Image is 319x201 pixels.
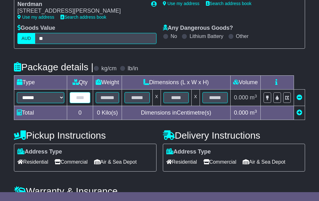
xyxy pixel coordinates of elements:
td: Type [14,76,67,90]
label: Address Type [17,148,62,155]
h4: Pickup Instructions [14,130,156,141]
td: Total [14,106,67,120]
td: Kilo(s) [93,106,122,120]
span: 0.000 [234,110,248,116]
sup: 3 [255,94,257,98]
label: kg/cm [101,65,117,72]
td: Dimensions in Centimetre(s) [122,106,230,120]
span: 0.000 [234,94,248,101]
td: Qty [67,76,93,90]
label: No [171,33,177,39]
td: x [152,90,161,106]
td: Weight [93,76,122,90]
label: Goods Value [17,25,55,32]
label: Lithium Battery [189,33,223,39]
label: lb/in [128,65,138,72]
a: Search address book [206,1,252,6]
td: Volume [230,76,260,90]
span: Residential [17,157,48,167]
span: Commercial [54,157,87,167]
td: Dimensions (L x W x H) [122,76,230,90]
a: Use my address [17,15,54,20]
h4: Package details | [14,62,93,72]
td: x [191,90,200,106]
span: Air & Sea Depot [94,157,137,167]
td: 0 [67,106,93,120]
div: [STREET_ADDRESS][PERSON_NAME] [17,8,144,15]
div: Nerdman [17,1,144,8]
span: Air & Sea Depot [243,157,285,167]
span: m [250,110,257,116]
span: Commercial [203,157,236,167]
label: Any Dangerous Goods? [163,25,233,32]
span: 0 [97,110,100,116]
h4: Warranty & Insurance [14,186,305,196]
sup: 3 [255,109,257,114]
span: Residential [166,157,197,167]
a: Add new item [297,110,302,116]
a: Search address book [61,15,106,20]
a: Use my address [163,1,200,6]
h4: Delivery Instructions [163,130,305,141]
label: Other [236,33,249,39]
label: AUD [17,33,35,44]
label: Address Type [166,148,211,155]
a: Remove this item [297,94,302,101]
span: m [250,94,257,101]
